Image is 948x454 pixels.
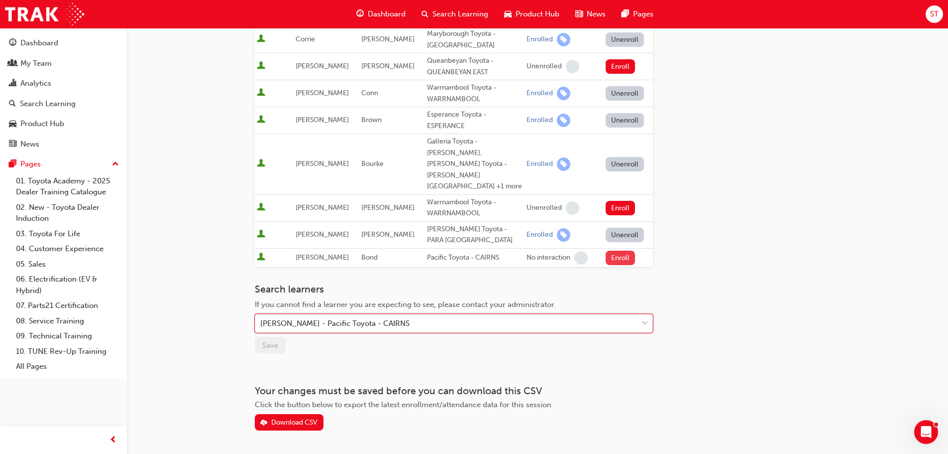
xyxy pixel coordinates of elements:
[9,100,16,109] span: search-icon
[633,8,653,20] span: Pages
[20,58,52,69] div: My Team
[5,3,84,25] img: Trak
[9,120,16,129] span: car-icon
[641,317,648,330] span: down-icon
[12,344,123,359] a: 10. TUNE Rev-Up Training
[557,33,570,46] span: learningRecordVerb_ENROLL-icon
[557,157,570,171] span: learningRecordVerb_ENROLL-icon
[20,118,64,130] div: Product Hub
[4,95,123,113] a: Search Learning
[361,159,384,168] span: Bourke
[348,4,414,24] a: guage-iconDashboard
[606,251,635,265] button: Enroll
[296,35,315,43] span: Corrie
[255,284,653,295] h3: Search learners
[356,8,364,20] span: guage-icon
[361,116,382,124] span: Brown
[427,197,523,219] div: Warrnambool Toyota - WARRNAMBOOL
[112,158,119,171] span: up-icon
[9,59,16,68] span: people-icon
[257,34,265,44] span: User is active
[20,78,51,89] div: Analytics
[557,114,570,127] span: learningRecordVerb_ENROLL-icon
[296,203,349,212] span: [PERSON_NAME]
[606,86,644,101] button: Unenroll
[255,400,551,409] span: Click the button below to export the latest enrollment/attendance data for this session
[427,252,523,264] div: Pacific Toyota - CAIRNS
[9,39,16,48] span: guage-icon
[12,200,123,226] a: 02. New - Toyota Dealer Induction
[527,159,553,169] div: Enrolled
[361,35,415,43] span: [PERSON_NAME]
[427,55,523,78] div: Queanbeyan Toyota - QUEANBEYAN EAST
[257,203,265,213] span: User is active
[557,87,570,100] span: learningRecordVerb_ENROLL-icon
[527,116,553,125] div: Enrolled
[622,8,629,20] span: pages-icon
[255,337,286,353] button: Save
[427,224,523,246] div: [PERSON_NAME] Toyota - PARA [GEOGRAPHIC_DATA]
[257,159,265,169] span: User is active
[12,226,123,242] a: 03. Toyota For Life
[296,89,349,97] span: [PERSON_NAME]
[271,418,317,427] div: Download CSV
[4,32,123,155] button: DashboardMy TeamAnalyticsSearch LearningProduct HubNews
[260,419,267,428] span: download-icon
[606,157,644,171] button: Unenroll
[296,230,349,239] span: [PERSON_NAME]
[255,300,556,309] span: If you cannot find a learner you are expecting to see, please contact your administrator.
[527,230,553,240] div: Enrolled
[255,414,323,431] button: Download CSV
[20,139,39,150] div: News
[4,115,123,133] a: Product Hub
[4,74,123,93] a: Analytics
[12,328,123,344] a: 09. Technical Training
[361,62,415,70] span: [PERSON_NAME]
[12,313,123,329] a: 08. Service Training
[20,98,76,110] div: Search Learning
[257,230,265,240] span: User is active
[361,230,415,239] span: [PERSON_NAME]
[4,54,123,73] a: My Team
[12,241,123,257] a: 04. Customer Experience
[255,385,653,397] h3: Your changes must be saved before you can download this CSV
[12,359,123,374] a: All Pages
[296,62,349,70] span: [PERSON_NAME]
[12,257,123,272] a: 05. Sales
[516,8,559,20] span: Product Hub
[427,28,523,51] div: Maryborough Toyota - [GEOGRAPHIC_DATA]
[4,135,123,153] a: News
[527,35,553,44] div: Enrolled
[260,318,410,329] div: [PERSON_NAME] - Pacific Toyota - CAIRNS
[914,420,938,444] iframe: Intercom live chat
[257,253,265,263] span: User is active
[587,8,606,20] span: News
[504,8,512,20] span: car-icon
[12,272,123,298] a: 06. Electrification (EV & Hybrid)
[4,34,123,52] a: Dashboard
[427,136,523,192] div: Galleria Toyota - [PERSON_NAME], [PERSON_NAME] Toyota - [PERSON_NAME][GEOGRAPHIC_DATA] +1 more
[296,116,349,124] span: [PERSON_NAME]
[361,253,378,262] span: Bond
[9,79,16,88] span: chart-icon
[9,160,16,169] span: pages-icon
[109,434,117,447] span: prev-icon
[566,60,579,73] span: learningRecordVerb_NONE-icon
[4,155,123,173] button: Pages
[257,61,265,71] span: User is active
[368,8,406,20] span: Dashboard
[567,4,614,24] a: news-iconNews
[606,59,635,74] button: Enroll
[566,201,579,215] span: learningRecordVerb_NONE-icon
[20,158,41,170] div: Pages
[575,8,583,20] span: news-icon
[557,228,570,242] span: learningRecordVerb_ENROLL-icon
[606,113,644,128] button: Unenroll
[614,4,661,24] a: pages-iconPages
[606,201,635,215] button: Enroll
[421,8,428,20] span: search-icon
[257,115,265,125] span: User is active
[432,8,488,20] span: Search Learning
[257,88,265,98] span: User is active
